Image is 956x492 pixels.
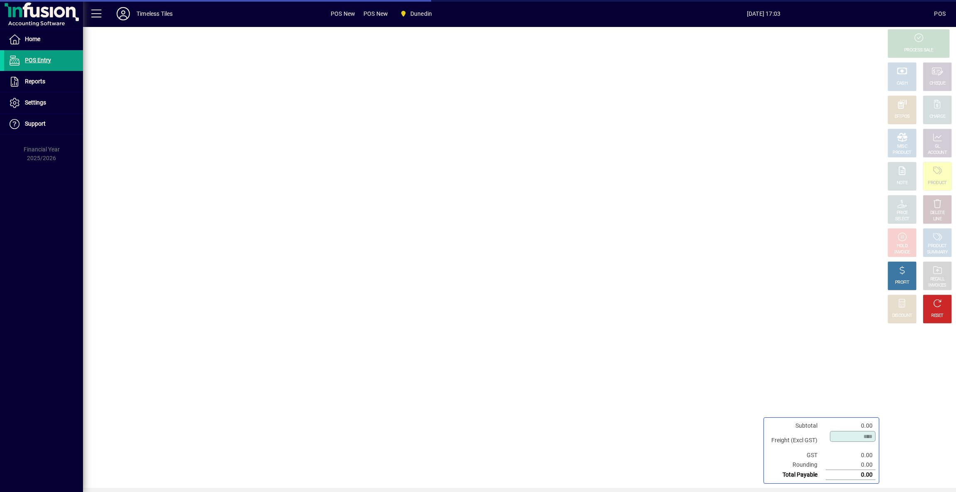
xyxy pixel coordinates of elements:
td: Freight (Excl GST) [767,431,826,451]
td: 0.00 [826,460,876,470]
span: Dunedin [410,7,432,20]
td: Subtotal [767,421,826,431]
div: LINE [933,216,941,222]
span: Dunedin [396,6,435,21]
span: POS New [331,7,355,20]
span: POS Entry [25,57,51,63]
span: Home [25,36,40,42]
span: [DATE] 17:03 [593,7,934,20]
a: Reports [4,71,83,92]
div: PRODUCT [893,150,911,156]
div: PRODUCT [928,243,946,249]
td: 0.00 [826,470,876,480]
td: GST [767,451,826,460]
div: PRODUCT [928,180,946,186]
button: Profile [110,6,137,21]
div: HOLD [897,243,907,249]
div: PROFIT [895,280,909,286]
div: POS [934,7,946,20]
div: CHEQUE [929,80,945,87]
div: ACCOUNT [928,150,947,156]
a: Home [4,29,83,50]
div: SELECT [895,216,910,222]
a: Settings [4,93,83,113]
td: 0.00 [826,451,876,460]
div: GL [935,144,940,150]
div: EFTPOS [895,114,910,120]
td: 0.00 [826,421,876,431]
span: Settings [25,99,46,106]
div: PRICE [897,210,908,216]
div: INVOICE [894,249,910,256]
div: RECALL [930,276,945,283]
span: POS New [363,7,388,20]
div: DELETE [930,210,944,216]
div: CASH [897,80,907,87]
div: PROCESS SALE [904,47,933,54]
div: NOTE [897,180,907,186]
div: CHARGE [929,114,946,120]
td: Rounding [767,460,826,470]
div: INVOICES [928,283,946,289]
div: Timeless Tiles [137,7,173,20]
div: SUMMARY [927,249,948,256]
td: Total Payable [767,470,826,480]
span: Reports [25,78,45,85]
div: DISCOUNT [892,313,912,319]
div: MISC [897,144,907,150]
div: RESET [931,313,944,319]
a: Support [4,114,83,134]
span: Support [25,120,46,127]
